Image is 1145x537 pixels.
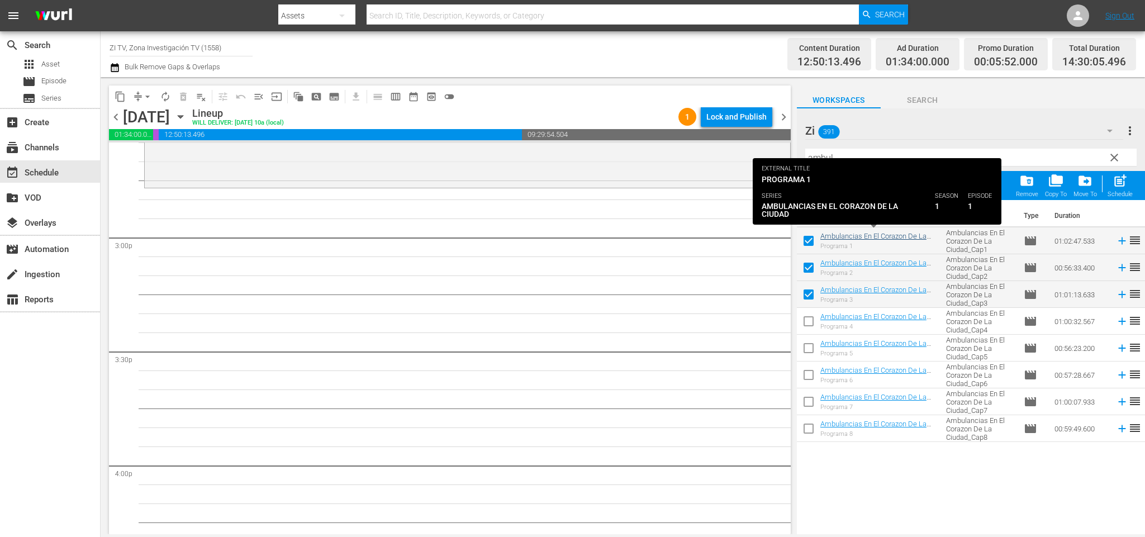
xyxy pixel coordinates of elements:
[6,116,19,129] span: Create
[6,268,19,281] span: Ingestion
[859,4,908,25] button: Search
[6,39,19,52] span: Search
[123,63,220,71] span: Bulk Remove Gaps & Overlaps
[1050,415,1111,442] td: 00:59:49.600
[1128,395,1142,408] span: reorder
[820,286,931,302] a: Ambulancias En El Corazon De La Ciudad_Cap3_HDp_A1
[329,91,340,102] span: subtitles_outlined
[942,362,1019,388] td: Ambulancias En El Corazon De La Ciudad_Cap6
[1105,11,1134,20] a: Sign Out
[22,92,36,105] span: Series
[6,293,19,306] span: Reports
[22,58,36,71] span: Asset
[1050,335,1111,362] td: 00:56:23.200
[271,91,282,102] span: input
[1016,191,1038,198] div: Remove
[192,107,284,120] div: Lineup
[109,110,123,124] span: chevron_left
[1128,368,1142,381] span: reorder
[6,166,19,179] span: Schedule
[1013,170,1042,201] span: Remove Item From Workspace
[1128,234,1142,247] span: reorder
[820,377,937,384] div: Programa 6
[1024,234,1037,248] span: Episode
[820,350,937,357] div: Programa 5
[777,110,791,124] span: chevron_right
[1042,170,1070,201] button: Copy To
[820,243,937,250] div: Programa 1
[1050,254,1111,281] td: 00:56:33.400
[1128,314,1142,327] span: reorder
[192,120,284,127] div: WILL DELIVER: [DATE] 10a (local)
[1113,173,1128,188] span: post_add
[942,335,1019,362] td: Ambulancias En El Corazon De La Ciudad_Cap5
[942,254,1019,281] td: Ambulancias En El Corazon De La Ciudad_Cap2
[942,388,1019,415] td: Ambulancias En El Corazon De La Ciudad_Cap7
[1116,369,1128,381] svg: Add to Schedule
[942,227,1019,254] td: Ambulancias En El Corazon De La Ciudad_Cap1
[1050,281,1111,308] td: 01:01:13.633
[875,4,905,25] span: Search
[1019,173,1034,188] span: folder_delete
[820,430,937,438] div: Programa 8
[1042,170,1070,201] span: Copy Item To Workspace
[1070,170,1100,201] span: Move Item To Workspace
[820,339,931,356] a: Ambulancias En El Corazon De La Ciudad_Cap5_HDp_A1
[390,91,401,102] span: calendar_view_week_outlined
[1128,421,1142,435] span: reorder
[1105,148,1123,166] button: clear
[1116,422,1128,435] svg: Add to Schedule
[974,56,1038,69] span: 00:05:52.000
[1024,315,1037,328] span: Episode
[6,141,19,154] span: Channels
[1024,341,1037,355] span: Episode
[797,40,861,56] div: Content Duration
[1128,341,1142,354] span: reorder
[701,107,772,127] button: Lock and Publish
[6,191,19,205] span: VOD
[806,178,901,186] span: 3 items selected
[1070,170,1100,201] button: Move To
[1073,191,1097,198] div: Move To
[1024,288,1037,301] span: Episode
[820,259,931,275] a: Ambulancias En El Corazon De La Ciudad_Cap2_HDp_A1
[115,91,126,102] span: content_copy
[1024,395,1037,408] span: Episode
[1108,191,1133,198] div: Schedule
[1017,200,1048,231] th: Type
[444,91,455,102] span: toggle_off
[22,75,36,88] span: Episode
[522,129,791,140] span: 09:29:54.504
[132,91,144,102] span: compress
[942,308,1019,335] td: Ambulancias En El Corazon De La Ciudad_Cap4
[1104,170,1136,201] button: Schedule
[886,40,949,56] div: Ad Duration
[426,91,437,102] span: preview_outlined
[160,91,171,102] span: autorenew_outlined
[806,186,901,193] span: (Total Duration: 03:00:34.566)
[293,91,304,102] span: auto_awesome_motion_outlined
[123,108,170,126] div: [DATE]
[820,393,931,410] a: Ambulancias En El Corazon De La Ciudad_Cap7_HDp_A1
[974,40,1038,56] div: Promo Duration
[1062,40,1126,56] div: Total Duration
[159,129,522,140] span: 12:50:13.496
[820,403,937,411] div: Programa 7
[1077,173,1092,188] span: drive_file_move
[408,91,419,102] span: date_range_outlined
[820,420,931,436] a: Ambulancias En El Corazon De La Ciudad_Cap8_HDp_A1
[142,91,153,102] span: arrow_drop_down
[1048,173,1063,188] span: folder_copy
[886,56,949,69] span: 01:34:00.000
[820,232,931,249] a: Ambulancias En El Corazon De La Ciudad_Cap1_HDp_A1
[1128,260,1142,274] span: reorder
[940,200,1017,231] th: Ext. ID
[41,93,61,104] span: Series
[797,56,861,69] span: 12:50:13.496
[678,112,696,121] span: 1
[1116,288,1128,301] svg: Add to Schedule
[253,91,264,102] span: menu_open
[1116,315,1128,327] svg: Add to Schedule
[1024,261,1037,274] span: Episode
[311,91,322,102] span: pageview_outlined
